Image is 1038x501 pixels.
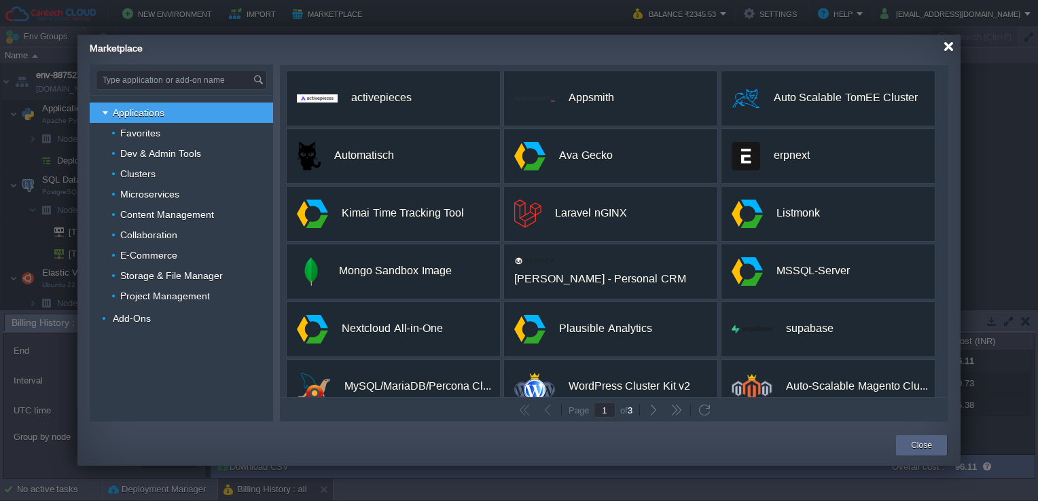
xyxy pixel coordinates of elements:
[911,439,932,452] button: Close
[119,208,216,221] a: Content Management
[297,142,321,170] img: cat.svg
[342,314,443,343] div: Nextcloud All-in-One
[351,83,412,112] div: activepieces
[111,107,166,119] a: Applications
[344,372,491,401] div: MySQL/MariaDB/Percona Cluster
[732,200,763,228] img: app.svg
[786,372,928,401] div: Auto-Scalable Magento Cluster v2
[559,141,612,170] div: Ava Gecko
[119,188,181,200] a: Microservices
[732,142,760,170] img: erpnext-logo.png
[514,257,555,265] img: logo_vertical.png
[90,43,143,54] span: Marketplace
[569,83,614,112] div: Appsmith
[774,141,810,170] div: erpnext
[514,373,555,401] img: wp-cluster-kit.svg
[732,325,772,333] img: logo-light.png
[786,314,834,343] div: supabase
[564,405,594,415] div: Page
[297,315,328,344] img: app.svg
[119,290,212,302] a: Project Management
[776,257,850,285] div: MSSQL-Server
[514,315,545,344] img: app.svg
[555,199,626,227] div: Laravel nGINX
[119,127,162,139] a: Favorites
[514,200,541,228] img: logomark.min.svg
[569,372,690,401] div: WordPress Cluster Kit v2
[334,141,394,170] div: Automatisch
[111,312,153,324] a: Add-Ons
[297,373,331,401] img: mysql-mariadb-percona-logo.png
[297,200,328,228] img: app.svg
[342,199,464,227] div: Kimai Time Tracking Tool
[559,314,651,343] div: Plausible Analytics
[119,270,225,282] a: Storage & File Manager
[732,257,763,286] img: app.svg
[615,405,637,415] div: of
[514,142,545,170] img: app.svg
[297,257,325,286] img: mongodb-70x70.png
[514,95,555,103] img: 61531b23c347e41e24a8423e_Logo.svg
[297,94,338,103] img: ap-logo.png
[119,147,203,160] a: Dev & Admin Tools
[119,229,179,241] a: Collaboration
[119,168,158,180] a: Clusters
[628,405,632,415] span: 3
[119,249,179,261] a: E-Commerce
[514,265,686,293] div: [PERSON_NAME] - Personal CRM
[732,84,760,113] img: tomee-logo.png
[776,199,820,227] div: Listmonk
[774,83,918,112] div: Auto Scalable TomEE Cluster
[339,257,452,285] div: Mongo Sandbox Image
[732,374,772,399] img: magento-enterprise-small-v2.png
